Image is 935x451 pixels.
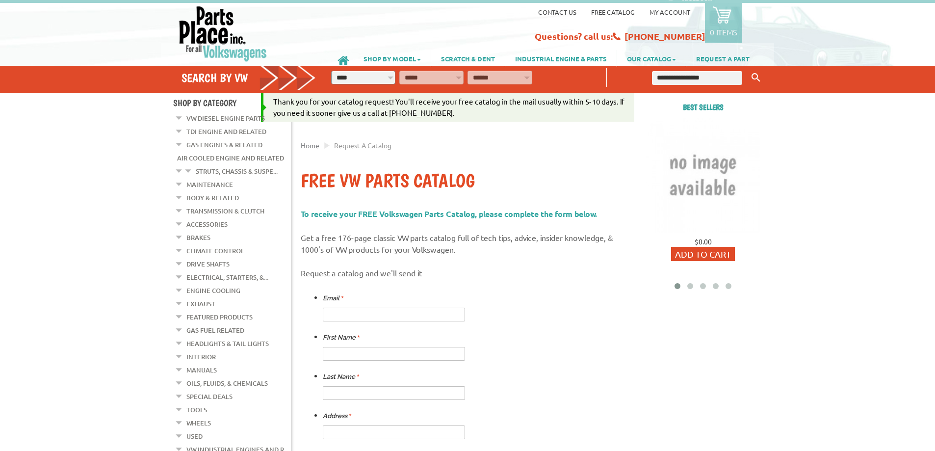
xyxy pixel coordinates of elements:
span: $0.00 [695,237,712,246]
a: VW Diesel Engine Parts [186,112,265,125]
label: First Name [323,332,360,344]
span: Add to Cart [675,249,731,259]
p: Request a catalog and we'll send it [301,267,634,279]
a: Wheels [186,417,211,429]
a: Transmission & Clutch [186,205,264,217]
a: OUR CATALOG [617,50,686,67]
a: Used [186,430,203,443]
a: 0 items [705,3,742,43]
a: Gas Fuel Related [186,324,244,337]
a: Free Catalog [591,8,635,16]
a: Manuals [186,364,217,376]
button: Add to Cart [671,247,735,261]
a: Gas Engines & Related [186,138,262,151]
a: SHOP BY MODEL [354,50,431,67]
a: TDI Engine and Related [186,125,266,138]
a: Air Cooled Engine and Related [177,152,284,164]
a: Interior [186,350,216,363]
p: Get a free 176-page classic VW parts catalog full of tech tips, advice, insider knowledge, & 1000... [301,232,634,255]
a: Drive Shafts [186,258,230,270]
a: Brakes [186,231,210,244]
a: Tools [186,403,207,416]
span: Request a Catalog [334,141,391,150]
span: Thank you for your catalog request! You'll receive your free catalog in the mail usually within 5... [273,97,624,117]
a: Maintenance [186,178,233,191]
a: Accessories [186,218,228,231]
label: Last Name [323,371,359,383]
span: To receive your FREE Volkswagen Parts Catalog, please complete the form below. [301,209,597,219]
a: INDUSTRIAL ENGINE & PARTS [505,50,617,67]
img: Parts Place Inc! [178,5,268,62]
p: 0 items [710,27,737,37]
a: Body & Related [186,191,239,204]
h4: Shop By Category [173,98,291,108]
a: REQUEST A PART [686,50,759,67]
a: Electrical, Starters, &... [186,271,268,284]
label: Address [323,410,351,422]
h4: Search by VW [182,71,316,85]
a: Contact us [538,8,576,16]
a: Headlights & Tail Lights [186,337,269,350]
a: My Account [649,8,690,16]
a: SCRATCH & DENT [431,50,505,67]
a: Engine Cooling [186,284,240,297]
a: Featured Products [186,311,253,323]
button: Keyword Search [749,70,763,86]
h1: Free VW Parts Catalog [301,169,634,193]
a: Special Deals [186,390,233,403]
a: Exhaust [186,297,215,310]
a: Climate Control [186,244,244,257]
a: Oils, Fluids, & Chemicals [186,377,268,390]
a: Home [301,141,319,150]
label: Email [323,292,343,304]
a: Struts, Chassis & Suspe... [196,165,278,178]
h2: Best sellers [644,103,762,112]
